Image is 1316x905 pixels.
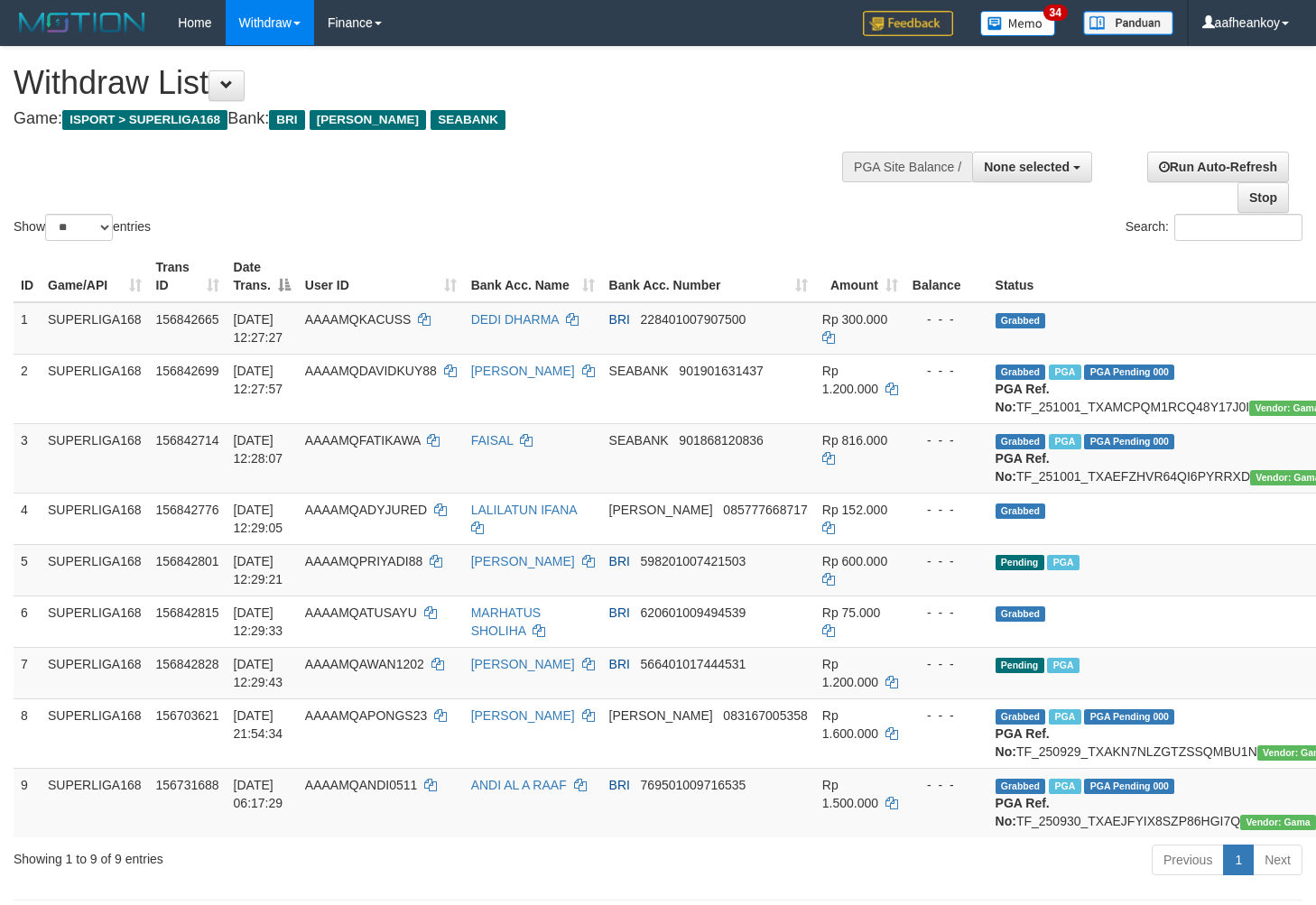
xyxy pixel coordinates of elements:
span: Copy 769501009716535 to clipboard [641,778,746,792]
span: 156703621 [156,708,219,723]
span: [DATE] 06:17:29 [234,778,283,810]
span: Grabbed [996,434,1046,449]
span: Grabbed [996,313,1046,328]
a: [PERSON_NAME] [471,708,575,723]
div: PGA Site Balance / [842,152,972,182]
span: AAAAMQANDI0511 [305,778,418,792]
div: - - - [913,431,981,449]
span: [DATE] 12:27:57 [234,364,283,396]
span: [DATE] 12:28:07 [234,433,283,466]
a: [PERSON_NAME] [471,657,575,671]
span: Grabbed [996,503,1046,519]
span: AAAAMQADYJURED [305,503,427,517]
span: Rp 1.500.000 [822,778,878,810]
a: [PERSON_NAME] [471,554,575,568]
span: Copy 566401017444531 to clipboard [641,657,746,671]
b: PGA Ref. No: [996,726,1050,759]
span: PGA Pending [1084,779,1174,794]
span: SEABANK [431,110,505,130]
th: User ID: activate to sort column ascending [298,251,464,302]
input: Search: [1174,214,1302,241]
b: PGA Ref. No: [996,382,1050,414]
span: Marked by aafromsomean [1049,779,1080,794]
span: Copy 228401007907500 to clipboard [641,312,746,327]
label: Search: [1126,214,1302,241]
span: Rp 1.200.000 [822,364,878,396]
span: PGA Pending [1084,709,1174,725]
div: - - - [913,776,981,794]
span: Marked by aafsengchandara [1049,365,1080,380]
span: 156842828 [156,657,219,671]
span: Rp 152.000 [822,503,887,517]
th: ID [14,251,41,302]
b: PGA Ref. No: [996,796,1050,828]
th: Game/API: activate to sort column ascending [41,251,149,302]
a: 1 [1223,845,1254,875]
span: BRI [609,554,630,568]
span: 156842714 [156,433,219,448]
span: [DATE] 12:29:21 [234,554,283,586]
td: 1 [14,302,41,355]
span: Rp 600.000 [822,554,887,568]
span: [DATE] 12:29:05 [234,503,283,535]
span: AAAAMQPRIYADI88 [305,554,422,568]
span: BRI [609,605,630,620]
span: AAAAMQDAVIDKUY88 [305,364,437,378]
td: 9 [14,768,41,837]
th: Amount: activate to sort column ascending [815,251,905,302]
span: [PERSON_NAME] [609,708,713,723]
td: SUPERLIGA168 [41,302,149,355]
span: None selected [984,160,1070,174]
button: None selected [972,152,1092,182]
span: Grabbed [996,365,1046,380]
td: SUPERLIGA168 [41,647,149,698]
span: 156842699 [156,364,219,378]
td: 2 [14,354,41,423]
span: Rp 300.000 [822,312,887,327]
span: 156731688 [156,778,219,792]
span: SEABANK [609,364,669,378]
span: Pending [996,658,1044,673]
div: - - - [913,552,981,570]
th: Trans ID: activate to sort column ascending [149,251,227,302]
a: FAISAL [471,433,514,448]
img: panduan.png [1083,11,1173,35]
td: SUPERLIGA168 [41,596,149,647]
span: Copy 598201007421503 to clipboard [641,554,746,568]
a: DEDI DHARMA [471,312,559,327]
span: BRI [609,778,630,792]
span: Marked by aafsengchandara [1049,434,1080,449]
span: Grabbed [996,606,1046,622]
td: SUPERLIGA168 [41,698,149,768]
a: Run Auto-Refresh [1147,152,1289,182]
span: PGA Pending [1084,434,1174,449]
span: BRI [609,657,630,671]
th: Balance [905,251,988,302]
div: - - - [913,604,981,622]
td: SUPERLIGA168 [41,544,149,596]
td: SUPERLIGA168 [41,354,149,423]
a: MARHATUS SHOLIHA [471,605,542,638]
select: Showentries [45,214,113,241]
b: PGA Ref. No: [996,451,1050,484]
td: SUPERLIGA168 [41,423,149,493]
span: [DATE] 12:29:43 [234,657,283,689]
span: Copy 901901631437 to clipboard [679,364,763,378]
th: Bank Acc. Name: activate to sort column ascending [464,251,602,302]
span: AAAAMQATUSAYU [305,605,417,620]
img: Button%20Memo.svg [980,11,1056,36]
a: [PERSON_NAME] [471,364,575,378]
span: AAAAMQAWAN1202 [305,657,424,671]
span: Pending [996,555,1044,570]
td: 3 [14,423,41,493]
a: Previous [1152,845,1224,875]
td: 5 [14,544,41,596]
span: BRI [609,312,630,327]
span: Copy 085777668717 to clipboard [723,503,807,517]
span: Marked by aafchhiseyha [1049,709,1080,725]
span: Marked by aafsengchandara [1047,555,1079,570]
div: - - - [913,310,981,328]
td: 7 [14,647,41,698]
div: - - - [913,706,981,725]
span: PGA Pending [1084,365,1174,380]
